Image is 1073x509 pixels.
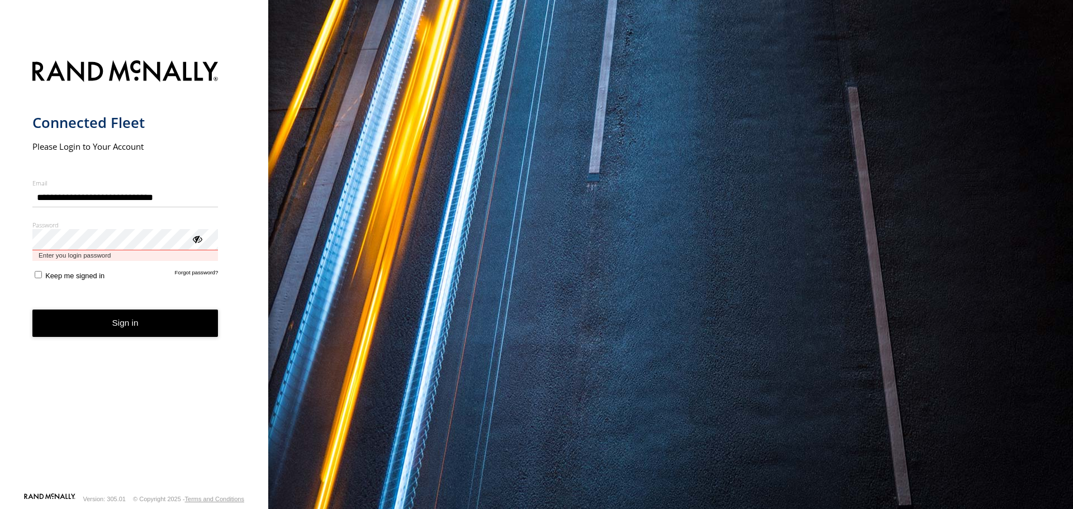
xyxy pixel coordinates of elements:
div: ViewPassword [191,233,202,244]
button: Sign in [32,310,219,337]
div: Version: 305.01 [83,496,126,502]
label: Email [32,179,219,187]
span: Keep me signed in [45,272,105,280]
h2: Please Login to Your Account [32,141,219,152]
div: © Copyright 2025 - [133,496,244,502]
span: Enter you login password [32,250,219,261]
label: Password [32,221,219,229]
img: Rand McNally [32,58,219,87]
form: main [32,54,236,492]
a: Forgot password? [175,269,219,280]
a: Terms and Conditions [185,496,244,502]
input: Keep me signed in [35,271,42,278]
a: Visit our Website [24,493,75,505]
h1: Connected Fleet [32,113,219,132]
